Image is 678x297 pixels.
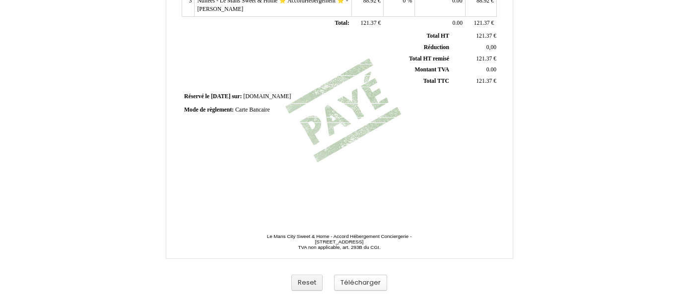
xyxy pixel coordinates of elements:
[486,44,496,51] span: 0,00
[267,234,412,244] span: Le Mans City Sweet & Home - Accord Hébergement Conciergerie - [STREET_ADDRESS]
[235,107,270,113] span: Carte Bancaire
[184,93,209,100] span: Réservé le
[451,31,498,42] td: €
[486,66,496,73] span: 0.00
[451,53,498,64] td: €
[184,107,234,113] span: Mode de règlement:
[476,78,492,84] span: 121.37
[476,33,492,39] span: 121.37
[424,44,449,51] span: Réduction
[476,56,492,62] span: 121.37
[352,16,383,30] td: €
[409,56,449,62] span: Total HT remisé
[211,93,230,100] span: [DATE]
[334,275,387,291] button: Télécharger
[298,244,380,250] span: TVA non applicable, art. 293B du CGI.
[465,16,496,30] td: €
[232,93,242,100] span: sur:
[360,20,376,26] span: 121.37
[415,66,449,73] span: Montant TVA
[291,275,323,291] button: Reset
[474,20,490,26] span: 121.37
[453,20,463,26] span: 0.00
[335,20,349,26] span: Total:
[427,33,449,39] span: Total HT
[243,93,291,100] span: [DOMAIN_NAME]
[451,76,498,87] td: €
[423,78,449,84] span: Total TTC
